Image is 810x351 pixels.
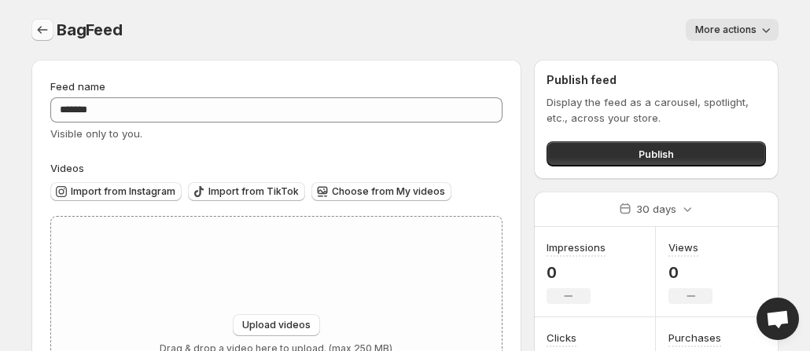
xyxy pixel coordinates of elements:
span: Choose from My videos [332,185,445,198]
h3: Views [668,239,698,255]
p: Display the feed as a carousel, spotlight, etc., across your store. [547,94,766,126]
h3: Purchases [668,330,721,346]
h3: Impressions [547,239,606,255]
button: Publish [547,141,766,166]
p: 30 days [636,201,676,217]
span: Feed name [50,80,105,93]
span: Upload videos [242,319,311,331]
span: Publish [639,146,674,162]
button: Import from TikTok [188,182,305,201]
span: Videos [50,162,84,174]
button: Settings [31,19,53,41]
span: More actions [695,24,757,36]
p: 0 [547,263,606,282]
h2: Publish feed [547,72,766,88]
span: Visible only to you. [50,127,142,140]
span: Import from TikTok [208,185,299,198]
p: 0 [668,263,712,282]
span: BagFeed [57,20,123,39]
button: Upload videos [233,314,320,336]
button: More actions [686,19,779,41]
button: Import from Instagram [50,182,182,201]
div: Open chat [757,298,799,340]
h3: Clicks [547,330,576,346]
span: Import from Instagram [71,185,175,198]
button: Choose from My videos [311,182,451,201]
